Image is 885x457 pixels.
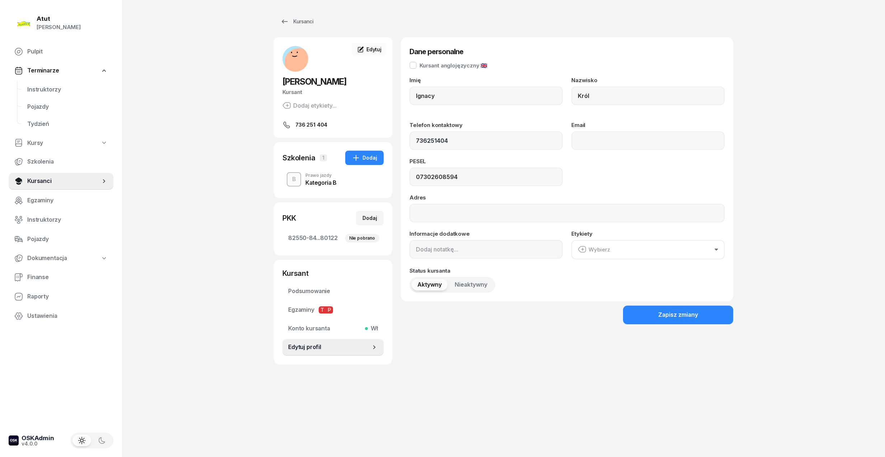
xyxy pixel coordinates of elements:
div: PKK [282,213,296,223]
span: Wł [368,324,378,333]
span: Nieaktywny [455,280,487,289]
span: [PERSON_NAME] [282,76,346,87]
span: Raporty [27,292,108,301]
span: T [319,306,326,314]
span: P [326,306,333,314]
span: Tydzień [27,119,108,129]
div: Prawo jazdy [305,173,337,178]
a: Instruktorzy [22,81,113,98]
span: Szkolenia [27,157,108,166]
a: Terminarze [9,62,113,79]
span: 1 [320,154,327,161]
a: Pojazdy [22,98,113,116]
div: B [289,173,299,185]
span: Instruktorzy [27,85,108,94]
div: Kursant anglojęzyczny 🇬🇧 [420,63,487,68]
span: Kursy [27,138,43,148]
a: Konto kursantaWł [282,320,384,337]
a: Pulpit [9,43,113,60]
span: Terminarze [27,66,59,75]
span: Finanse [27,273,108,282]
input: Dodaj notatkę... [409,240,563,259]
div: v4.0.0 [22,441,54,446]
button: Wybierz [571,240,725,259]
div: Wybierz [578,245,610,254]
button: Dodaj [356,211,384,225]
button: B [287,172,301,187]
button: Dodaj [345,151,384,165]
button: BPrawo jazdyKategoria B [282,169,384,189]
a: Raporty [9,288,113,305]
a: Szkolenia [9,153,113,170]
button: Nieaktywny [449,279,493,291]
span: Egzaminy [27,196,108,205]
button: Aktywny [412,279,448,291]
div: OSKAdmin [22,435,54,441]
button: Dodaj etykiety... [282,101,337,110]
div: Kursant [282,88,384,97]
span: Podsumowanie [288,287,378,296]
div: Szkolenia [282,153,315,163]
a: 736 251 404 [282,121,384,129]
a: Pojazdy [9,231,113,248]
span: Ustawienia [27,311,108,321]
span: 82550-84...80122 [288,234,378,243]
span: Pojazdy [27,102,108,112]
img: logo-xs-dark@2x.png [9,435,19,446]
a: Dokumentacja [9,250,113,267]
span: Egzaminy [288,305,378,315]
div: Atut [37,16,81,22]
a: EgzaminyTP [282,301,384,319]
a: Kursanci [274,14,320,29]
div: Kursant [282,268,384,278]
div: Kursanci [280,17,313,26]
div: Dodaj [352,154,377,162]
a: 82550-84...80122Nie pobrano [282,230,384,247]
span: Instruktorzy [27,215,108,225]
span: Kursanci [27,176,100,186]
div: Kategoria B [305,180,337,185]
span: Dokumentacja [27,254,67,263]
a: Kursanci [9,173,113,190]
span: Edytuj profil [288,343,371,352]
a: Kursy [9,135,113,151]
a: Egzaminy [9,192,113,209]
span: Edytuj [366,46,381,52]
a: Edytuj [352,43,387,56]
a: Edytuj profil [282,339,384,356]
a: Tydzień [22,116,113,133]
a: Ustawienia [9,307,113,325]
button: Zapisz zmiany [623,306,733,324]
div: [PERSON_NAME] [37,23,81,32]
h3: Dane personalne [409,46,725,57]
span: 736 251 404 [295,121,327,129]
div: Zapisz zmiany [658,310,698,320]
a: Finanse [9,269,113,286]
span: Konto kursanta [288,324,378,333]
div: Nie pobrano [345,234,379,242]
div: Dodaj [362,214,377,222]
span: Pulpit [27,47,108,56]
a: Podsumowanie [282,283,384,300]
span: Pojazdy [27,235,108,244]
span: Aktywny [417,280,442,289]
a: Instruktorzy [9,211,113,228]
